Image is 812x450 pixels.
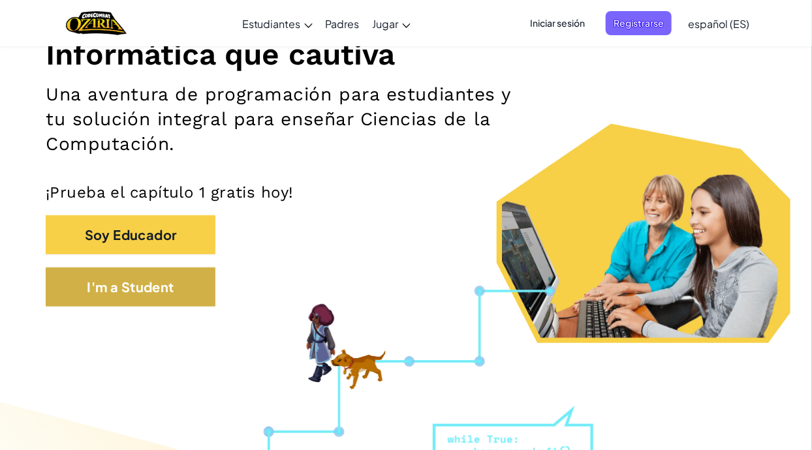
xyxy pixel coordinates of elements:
span: Jugar [373,17,399,31]
button: Iniciar sesión [522,11,593,35]
span: Estudiantes [242,17,301,31]
h1: Informática que cautiva [46,36,766,72]
button: Registrarse [606,11,672,35]
a: Estudiantes [236,6,319,41]
img: Home [66,10,127,37]
p: ¡Prueba el capítulo 1 gratis hoy! [46,183,766,202]
a: Jugar [366,6,417,41]
span: español (ES) [688,17,749,31]
button: Soy Educador [46,215,215,254]
a: español (ES) [681,6,756,41]
h2: Una aventura de programación para estudiantes y tu solución integral para enseñar Ciencias de la ... [46,82,529,157]
button: I'm a Student [46,267,215,307]
a: Ozaria by CodeCombat logo [66,10,127,37]
a: Padres [319,6,366,41]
